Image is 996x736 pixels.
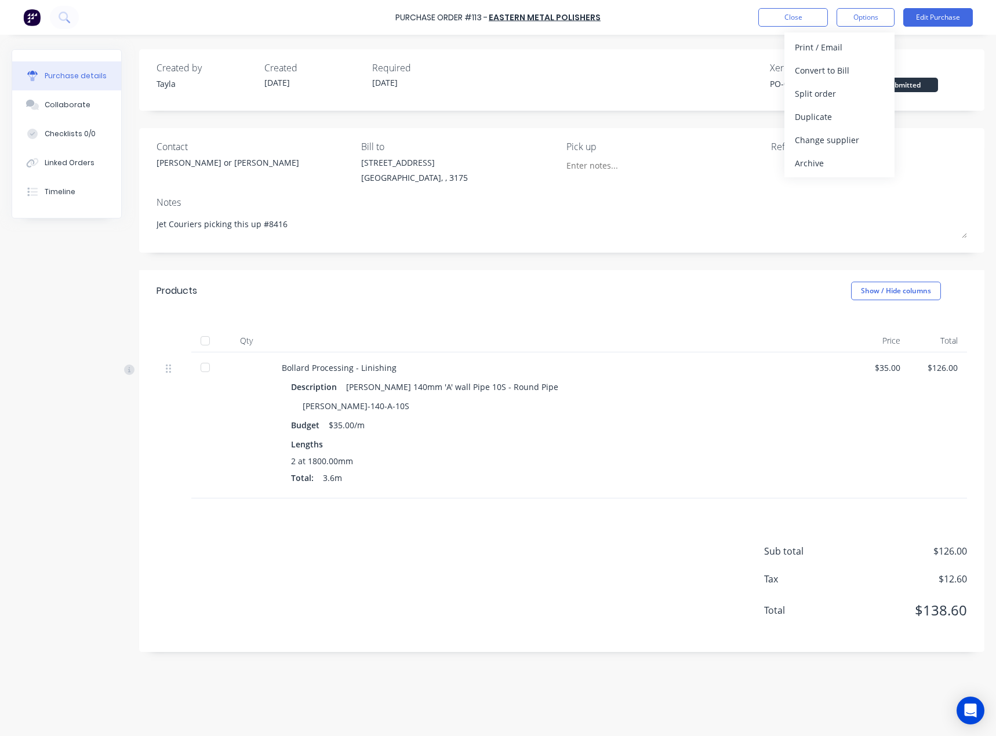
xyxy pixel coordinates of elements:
span: $12.60 [851,572,967,586]
div: [PERSON_NAME] or [PERSON_NAME] [157,156,299,169]
span: Sub total [764,544,851,558]
button: Purchase details [12,61,121,90]
button: Options [837,8,895,27]
div: [PERSON_NAME] 140mm 'A' wall Pipe 10S - Round Pipe [346,378,558,395]
div: Archive [795,155,884,172]
span: 3.6m [323,472,342,484]
div: Products [157,284,197,298]
div: Change supplier [795,132,884,148]
div: Open Intercom Messenger [957,697,984,724]
div: Budget [291,417,329,433]
a: Eastern Metal Polishers [489,12,601,23]
div: Bill to [361,140,557,154]
div: Print / Email [795,39,884,56]
button: Edit Purchase [903,8,973,27]
textarea: Jet Couriers picking this up #8416 [157,212,967,238]
div: Timeline [45,187,75,197]
div: Bollard Processing - Linishing [282,362,843,374]
span: Lengths [291,438,323,450]
div: PO-0115 [770,78,868,90]
div: Tayla [157,78,255,90]
button: Collaborate [12,90,121,119]
div: [PERSON_NAME]-140-A-10S [303,398,409,414]
span: $138.60 [851,600,967,621]
div: Price [852,329,910,352]
div: Split order [795,85,884,102]
div: Purchase Order #113 - [395,12,488,24]
div: Submitted [868,78,938,92]
div: Duplicate [795,108,884,125]
div: Created by [157,61,255,75]
div: Purchase details [45,71,107,81]
div: Checklists 0/0 [45,129,96,139]
div: Qty [220,329,272,352]
span: Total: [291,472,314,484]
div: $126.00 [919,362,958,374]
div: Contact [157,140,352,154]
div: $35.00/m [329,417,365,433]
button: Linked Orders [12,148,121,177]
img: Factory [23,9,41,26]
span: 2 at 1800.00mm [291,455,353,467]
div: Pick up [566,140,762,154]
div: Created [264,61,363,75]
div: Required [372,61,471,75]
div: Convert to Bill [795,62,884,79]
div: [STREET_ADDRESS] [361,156,468,169]
span: Total [764,603,851,617]
button: Close [758,8,828,27]
div: Notes [157,195,967,209]
div: Reference [771,140,967,154]
div: Total [910,329,967,352]
div: Description [291,378,346,395]
input: Enter notes... [566,156,672,174]
div: Status [868,61,967,75]
button: Timeline [12,177,121,206]
span: Tax [764,572,851,586]
div: Xero PO # [770,61,868,75]
span: $126.00 [851,544,967,558]
div: $35.00 [861,362,900,374]
div: [GEOGRAPHIC_DATA], , 3175 [361,172,468,184]
button: Checklists 0/0 [12,119,121,148]
div: Linked Orders [45,158,94,168]
button: Show / Hide columns [851,282,941,300]
div: Collaborate [45,100,90,110]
